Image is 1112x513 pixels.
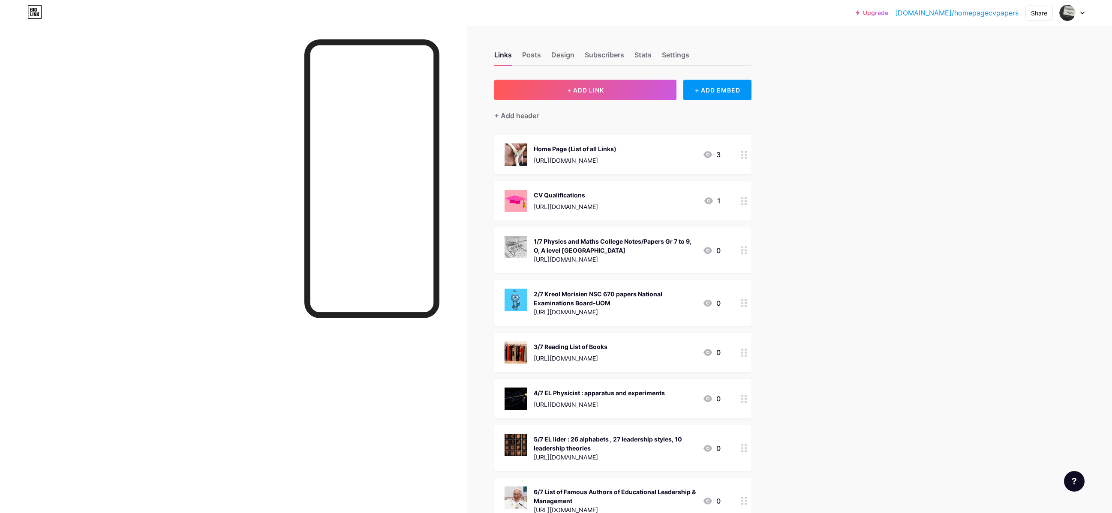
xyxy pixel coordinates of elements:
img: 4/7 EL Physicist : apparatus and experiments [505,388,527,410]
div: 1/7 Physics and Maths College Notes/Papers Gr 7 to 9, O, A level [GEOGRAPHIC_DATA] [534,237,696,255]
div: + ADD EMBED [683,80,751,100]
a: Upgrade [856,9,888,16]
div: [URL][DOMAIN_NAME] [534,453,696,462]
div: [URL][DOMAIN_NAME] [534,400,665,409]
div: [URL][DOMAIN_NAME] [534,255,696,264]
div: Settings [662,50,689,65]
div: 0 [703,245,721,256]
div: Stats [634,50,652,65]
img: 1/7 Physics and Maths College Notes/Papers Gr 7 to 9, O, A level Cambridge [505,236,527,258]
div: 0 [703,298,721,308]
img: CV Qualifications [505,190,527,212]
div: 4/7 EL Physicist : apparatus and experiments [534,388,665,397]
div: Home Page (List of all Links) [534,144,616,153]
div: 3 [703,149,721,160]
img: 3/7 Reading List of Books [505,341,527,364]
div: 0 [703,347,721,358]
img: Home Page (List of all Links) [505,143,527,166]
div: Share [1031,9,1047,18]
div: CV Qualifications [534,191,598,200]
span: + ADD LINK [567,86,604,94]
div: [URL][DOMAIN_NAME] [534,202,598,211]
div: 2/7 Kreol Morisien NSC 670 papers National Examinations Board-UOM [534,289,696,307]
div: 5/7 EL lider : 26 alphabets , 27 leadership styles, 10 leadership theories [534,435,696,453]
div: 0 [703,394,721,404]
div: + Add header [494,110,539,121]
button: + ADD LINK [494,80,676,100]
div: 0 [703,443,721,453]
div: 6/7 List of Famous Authors of Educational Leadership & Management [534,487,696,505]
div: 1 [703,196,721,206]
div: Subscribers [585,50,624,65]
div: Design [551,50,574,65]
div: Posts [522,50,541,65]
div: [URL][DOMAIN_NAME] [534,354,607,363]
img: 6/7 List of Famous Authors of Educational Leadership & Management [505,486,527,509]
img: 2/7 Kreol Morisien NSC 670 papers National Examinations Board-UOM [505,289,527,311]
a: [DOMAIN_NAME]/homepagecvpapers [895,8,1019,18]
div: 3/7 Reading List of Books [534,342,607,351]
img: homepage_cv_papers [1059,5,1076,21]
div: 0 [703,496,721,506]
img: 5/7 EL lider : 26 alphabets , 27 leadership styles, 10 leadership theories [505,434,527,456]
div: Links [494,50,512,65]
div: [URL][DOMAIN_NAME] [534,307,696,316]
div: [URL][DOMAIN_NAME] [534,156,616,165]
